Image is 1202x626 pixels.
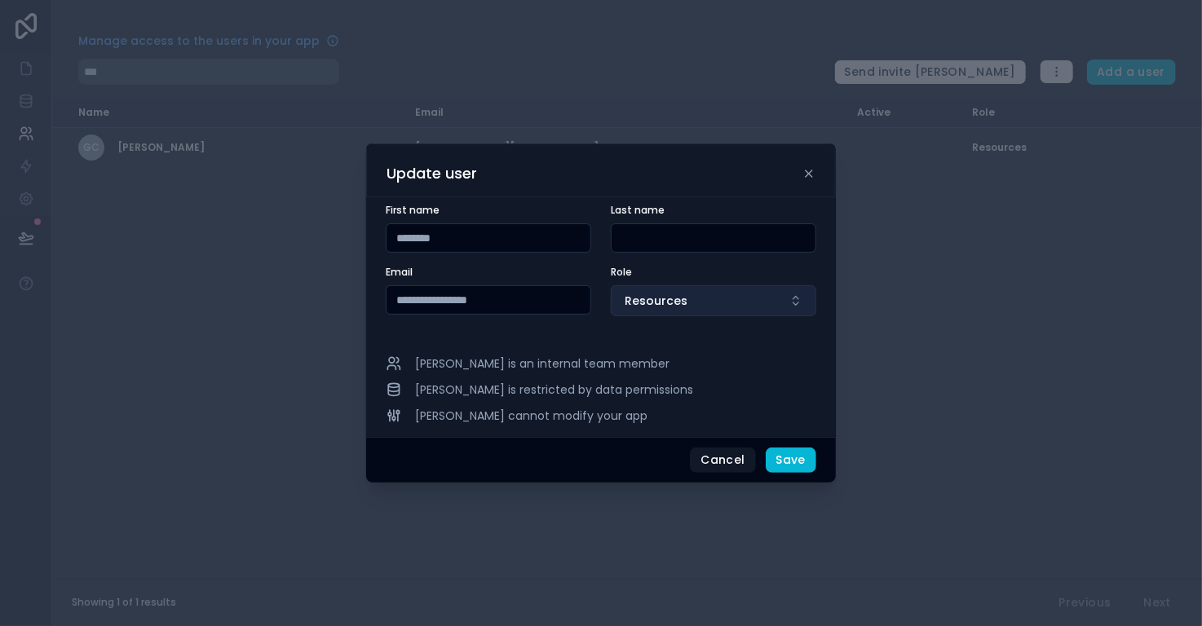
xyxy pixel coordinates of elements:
[611,285,816,316] button: Select Button
[611,203,665,217] span: Last name
[387,164,477,183] h3: Update user
[386,203,440,217] span: First name
[766,447,816,474] button: Save
[415,381,693,398] span: [PERSON_NAME] is restricted by data permissions
[415,355,669,372] span: [PERSON_NAME] is an internal team member
[611,265,632,279] span: Role
[690,447,755,474] button: Cancel
[415,408,647,424] span: [PERSON_NAME] cannot modify your app
[625,293,687,309] span: Resources
[386,265,413,279] span: Email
